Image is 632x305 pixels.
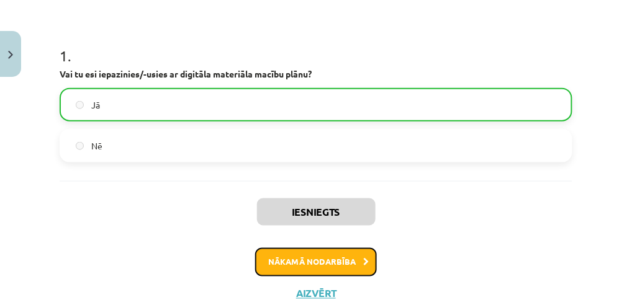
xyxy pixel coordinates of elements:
button: Nākamā nodarbība [255,248,377,276]
img: icon-close-lesson-0947bae3869378f0d4975bcd49f059093ad1ed9edebbc8119c70593378902aed.svg [8,51,13,59]
button: Aizvērt [292,288,340,300]
span: Nē [91,139,102,152]
strong: Vai tu esi iepazinies/-usies ar digitāla materiāla macību plānu? [60,68,312,79]
span: Jā [91,99,100,112]
input: Jā [76,101,84,109]
input: Nē [76,142,84,150]
button: Iesniegts [257,198,376,226]
h1: 1 . [60,25,572,64]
